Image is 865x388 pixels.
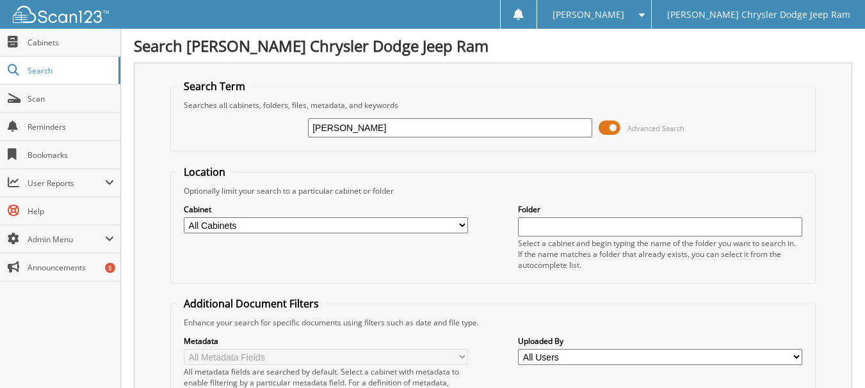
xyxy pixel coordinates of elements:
span: Reminders [28,121,114,132]
div: Searches all cabinets, folders, files, metadata, and keywords [177,100,809,111]
span: Bookmarks [28,150,114,160]
iframe: Chat Widget [801,327,865,388]
span: Help [28,206,114,217]
div: Select a cabinet and begin typing the name of the folder you want to search in. If the name match... [518,238,802,270]
span: Announcements [28,262,114,273]
div: Enhance your search for specific documents using filters such as date and file type. [177,317,809,328]
h1: Search [PERSON_NAME] Chrysler Dodge Jeep Ram [134,35,852,56]
span: Advanced Search [627,123,684,133]
span: Cabinets [28,37,114,48]
span: [PERSON_NAME] Chrysler Dodge Jeep Ram [667,11,850,19]
legend: Location [177,165,232,179]
span: User Reports [28,178,105,189]
label: Folder [518,204,802,215]
img: scan123-logo-white.svg [13,6,109,23]
span: Search [28,65,112,76]
legend: Search Term [177,79,252,93]
label: Cabinet [184,204,468,215]
label: Metadata [184,336,468,346]
span: Admin Menu [28,234,105,245]
span: [PERSON_NAME] [553,11,624,19]
div: 8 [105,263,115,273]
div: Optionally limit your search to a particular cabinet or folder [177,185,809,196]
label: Uploaded By [518,336,802,346]
legend: Additional Document Filters [177,297,325,311]
span: Scan [28,93,114,104]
